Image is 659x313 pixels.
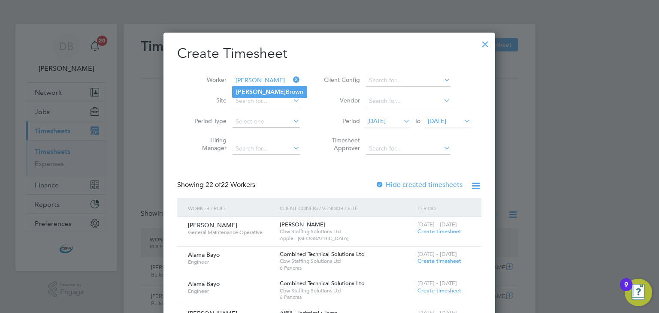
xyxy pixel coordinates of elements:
[233,116,300,128] input: Select one
[624,285,628,296] div: 9
[417,221,457,228] span: [DATE] - [DATE]
[417,228,461,235] span: Create timesheet
[280,235,413,242] span: Apple - [GEOGRAPHIC_DATA]
[177,45,481,63] h2: Create Timesheet
[233,75,300,87] input: Search for...
[321,117,360,125] label: Period
[417,280,457,287] span: [DATE] - [DATE]
[278,198,415,218] div: Client Config / Vendor / Site
[428,117,446,125] span: [DATE]
[375,181,463,189] label: Hide created timesheets
[321,76,360,84] label: Client Config
[366,75,450,87] input: Search for...
[280,228,413,235] span: Cbw Staffing Solutions Ltd
[280,221,325,228] span: [PERSON_NAME]
[188,136,227,152] label: Hiring Manager
[188,251,220,259] span: Alama Bayo
[206,181,221,189] span: 22 of
[188,117,227,125] label: Period Type
[280,250,365,258] span: Combined Technical Solutions Ltd
[233,86,307,98] li: Brown
[188,288,273,295] span: Engineer
[280,258,413,265] span: Cbw Staffing Solutions Ltd
[280,280,365,287] span: Combined Technical Solutions Ltd
[188,229,273,236] span: General Maintenance Operative
[186,198,278,218] div: Worker / Role
[233,95,300,107] input: Search for...
[367,117,386,125] span: [DATE]
[366,143,450,155] input: Search for...
[233,143,300,155] input: Search for...
[366,95,450,107] input: Search for...
[417,250,457,258] span: [DATE] - [DATE]
[188,280,220,288] span: Alama Bayo
[188,259,273,265] span: Engineer
[188,96,227,104] label: Site
[206,181,255,189] span: 22 Workers
[412,115,423,126] span: To
[415,198,473,218] div: Period
[321,96,360,104] label: Vendor
[280,265,413,271] span: 6 Pancras
[280,294,413,301] span: 6 Pancras
[188,76,227,84] label: Worker
[321,136,360,152] label: Timesheet Approver
[417,287,461,294] span: Create timesheet
[188,221,237,229] span: [PERSON_NAME]
[280,287,413,294] span: Cbw Staffing Solutions Ltd
[236,88,286,96] b: [PERSON_NAME]
[417,257,461,265] span: Create timesheet
[177,181,257,190] div: Showing
[625,279,652,306] button: Open Resource Center, 9 new notifications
